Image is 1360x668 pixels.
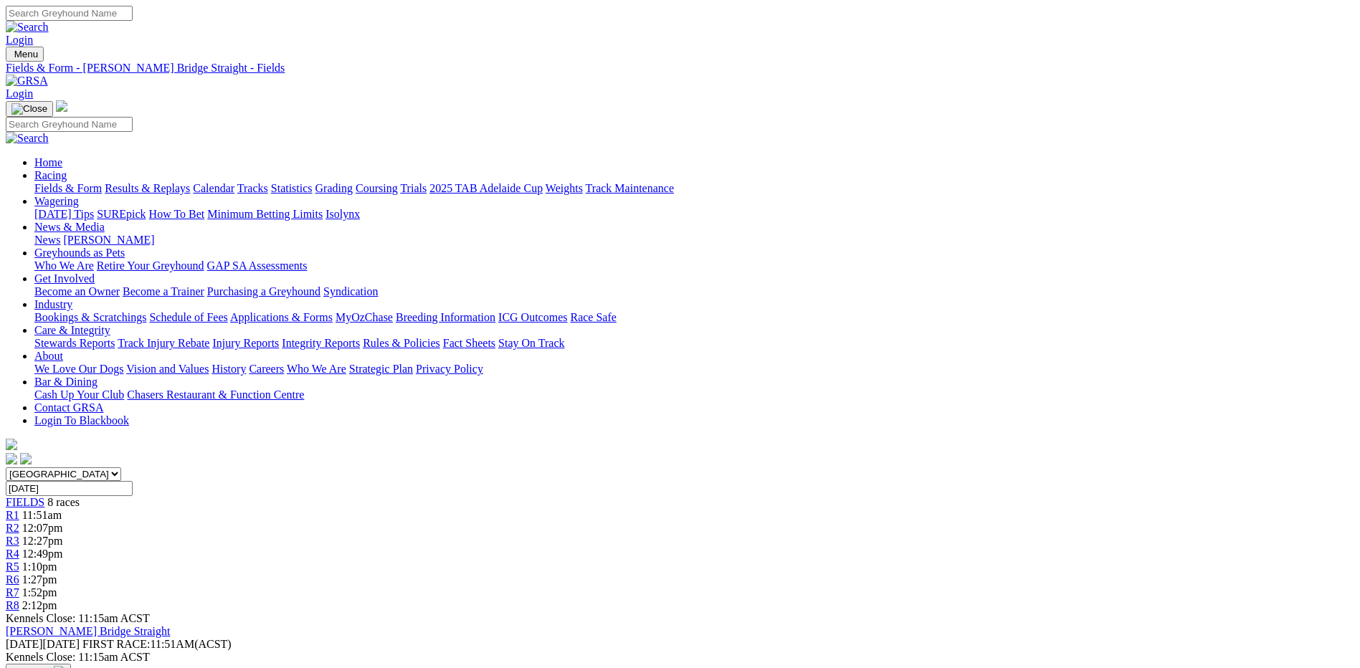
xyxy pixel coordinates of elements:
a: Stay On Track [498,337,564,349]
a: Login [6,87,33,100]
a: We Love Our Dogs [34,363,123,375]
a: SUREpick [97,208,146,220]
div: Kennels Close: 11:15am ACST [6,651,1354,664]
a: Strategic Plan [349,363,413,375]
a: Results & Replays [105,182,190,194]
a: Become a Trainer [123,285,204,297]
span: 1:27pm [22,573,57,586]
span: [DATE] [6,638,80,650]
a: Tracks [237,182,268,194]
a: Contact GRSA [34,401,103,414]
a: FIELDS [6,496,44,508]
a: R4 [6,548,19,560]
img: logo-grsa-white.png [56,100,67,112]
a: Breeding Information [396,311,495,323]
a: MyOzChase [336,311,393,323]
div: Industry [34,311,1354,324]
a: Login To Blackbook [34,414,129,426]
a: History [211,363,246,375]
a: Industry [34,298,72,310]
img: Search [6,21,49,34]
img: GRSA [6,75,48,87]
input: Search [6,117,133,132]
a: Trials [400,182,427,194]
span: 8 races [47,496,80,508]
a: Login [6,34,33,46]
a: Stewards Reports [34,337,115,349]
a: Who We Are [287,363,346,375]
div: Bar & Dining [34,388,1354,401]
a: Purchasing a Greyhound [207,285,320,297]
a: ICG Outcomes [498,311,567,323]
div: Greyhounds as Pets [34,259,1354,272]
a: R5 [6,560,19,573]
div: About [34,363,1354,376]
a: Greyhounds as Pets [34,247,125,259]
a: Privacy Policy [416,363,483,375]
a: Fields & Form [34,182,102,194]
span: 12:49pm [22,548,63,560]
a: R6 [6,573,19,586]
a: Syndication [323,285,378,297]
a: Care & Integrity [34,324,110,336]
div: Racing [34,182,1354,195]
div: Get Involved [34,285,1354,298]
span: R2 [6,522,19,534]
a: R3 [6,535,19,547]
a: Statistics [271,182,313,194]
a: GAP SA Assessments [207,259,308,272]
img: facebook.svg [6,453,17,464]
span: 12:27pm [22,535,63,547]
a: Home [34,156,62,168]
a: Bar & Dining [34,376,98,388]
input: Search [6,6,133,21]
a: Careers [249,363,284,375]
a: Who We Are [34,259,94,272]
span: Kennels Close: 11:15am ACST [6,612,150,624]
a: Applications & Forms [230,311,333,323]
span: FIRST RACE: [82,638,150,650]
a: Track Injury Rebate [118,337,209,349]
img: Search [6,132,49,145]
a: 2025 TAB Adelaide Cup [429,182,543,194]
a: Vision and Values [126,363,209,375]
div: Wagering [34,208,1354,221]
a: Minimum Betting Limits [207,208,323,220]
a: Bookings & Scratchings [34,311,146,323]
a: Weights [546,182,583,194]
span: 2:12pm [22,599,57,611]
span: 1:10pm [22,560,57,573]
a: About [34,350,63,362]
a: R7 [6,586,19,598]
a: Schedule of Fees [149,311,227,323]
span: 12:07pm [22,522,63,534]
a: News [34,234,60,246]
img: Close [11,103,47,115]
a: Become an Owner [34,285,120,297]
a: Get Involved [34,272,95,285]
span: 11:51am [22,509,62,521]
input: Select date [6,481,133,496]
a: How To Bet [149,208,205,220]
a: R1 [6,509,19,521]
div: News & Media [34,234,1354,247]
span: Menu [14,49,38,59]
a: Racing [34,169,67,181]
a: Calendar [193,182,234,194]
a: Grading [315,182,353,194]
a: Isolynx [325,208,360,220]
a: [DATE] Tips [34,208,94,220]
div: Care & Integrity [34,337,1354,350]
a: R8 [6,599,19,611]
a: Fields & Form - [PERSON_NAME] Bridge Straight - Fields [6,62,1354,75]
span: 1:52pm [22,586,57,598]
a: Cash Up Your Club [34,388,124,401]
